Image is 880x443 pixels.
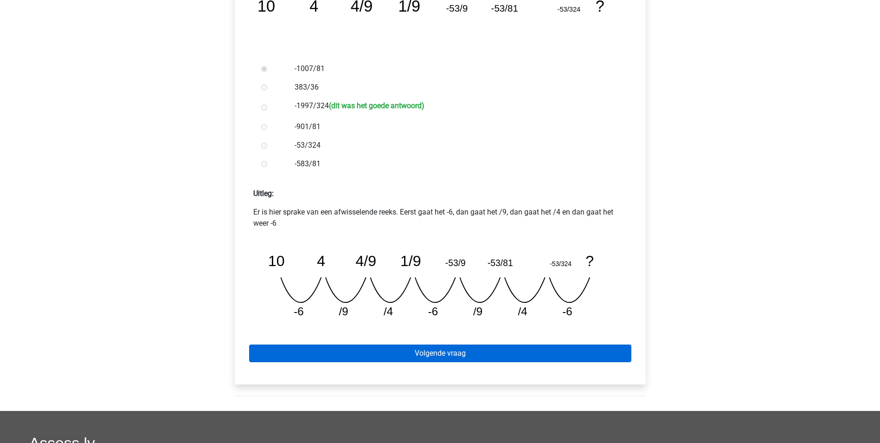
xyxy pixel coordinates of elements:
[445,258,466,268] tspan: -53/9
[557,6,580,13] tspan: -53/324
[586,253,595,269] tspan: ?
[295,158,616,169] label: -583/81
[295,140,616,151] label: -53/324
[253,189,274,198] strong: Uitleg:
[488,258,514,268] tspan: -53/81
[563,305,573,318] tspan: -6
[317,253,325,269] tspan: 4
[339,305,348,318] tspan: /9
[295,121,616,132] label: -901/81
[400,253,421,269] tspan: 1/9
[446,3,468,13] tspan: -53/9
[491,3,518,13] tspan: -53/81
[518,305,527,318] tspan: /4
[384,305,393,318] tspan: /4
[329,101,424,110] h6: (dit was het goede antwoord)
[295,100,616,114] label: -1997/324
[295,82,616,93] label: 383/36
[550,260,572,267] tspan: -53/324
[295,63,616,74] label: -1007/81
[294,305,304,318] tspan: -6
[253,207,627,229] p: Er is hier sprake van een afwisselende reeks. Eerst gaat het -6, dan gaat het /9, dan gaat het /4...
[355,253,376,269] tspan: 4/9
[249,345,631,362] a: Volgende vraag
[474,305,483,318] tspan: /9
[428,305,438,318] tspan: -6
[268,253,284,269] tspan: 10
